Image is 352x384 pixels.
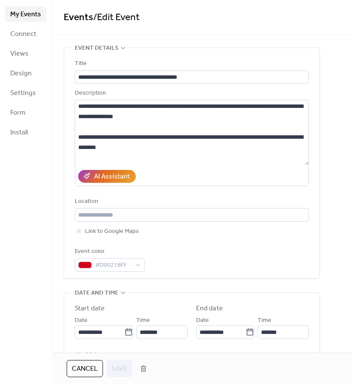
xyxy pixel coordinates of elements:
div: Title [75,59,307,69]
span: My Events [10,9,41,20]
div: Start date [75,304,105,314]
span: Views [10,49,29,59]
span: Date and time [75,288,118,298]
span: Time [258,316,271,326]
div: AI Assistant [94,172,130,182]
a: Settings [5,85,46,101]
a: Events [64,8,93,27]
a: Install [5,125,46,140]
span: Link to Google Maps [85,226,139,237]
span: All day [85,350,102,360]
span: Event details [75,43,118,54]
a: My Events [5,6,46,22]
a: Connect [5,26,46,42]
div: Location [75,196,307,207]
span: Date [75,316,88,326]
span: #D0021BFF [95,260,131,271]
div: End date [196,304,223,314]
button: Cancel [67,360,103,377]
a: Design [5,65,46,81]
span: Form [10,108,26,118]
a: Form [5,105,46,120]
div: Event color [75,247,143,257]
span: Date [196,316,209,326]
span: Time [136,316,150,326]
a: Views [5,46,46,61]
span: Cancel [72,364,98,374]
span: Settings [10,88,36,98]
div: Description [75,88,307,98]
span: Install [10,128,28,138]
span: Connect [10,29,36,39]
button: AI Assistant [78,170,136,183]
span: / Edit Event [93,8,140,27]
span: Design [10,68,32,79]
